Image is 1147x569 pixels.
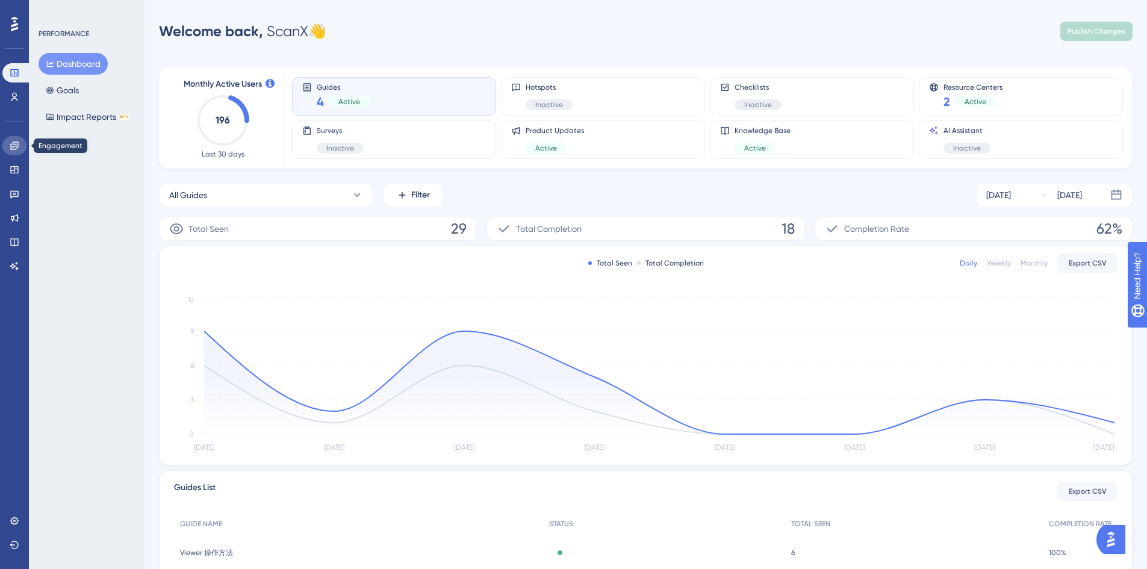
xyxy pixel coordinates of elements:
span: Guides List [174,480,216,502]
span: Export CSV [1069,258,1107,268]
tspan: 6 [190,361,194,370]
div: BETA [119,114,129,120]
button: Publish Changes [1060,22,1133,41]
span: Checklists [735,82,782,92]
span: Inactive [326,143,354,153]
div: PERFORMANCE [39,29,89,39]
span: AI Assistant [943,126,990,135]
iframe: UserGuiding AI Assistant Launcher [1096,521,1133,558]
span: Need Help? [28,3,75,17]
span: Active [535,143,557,153]
div: Daily [960,258,977,268]
button: Filter [383,183,443,207]
tspan: [DATE] [454,443,474,452]
span: Monthly Active Users [184,77,262,92]
span: Active [744,143,766,153]
span: TOTAL SEEN [791,519,830,529]
span: 6 [791,548,795,558]
span: Inactive [535,100,563,110]
tspan: [DATE] [584,443,605,452]
div: Total Completion [637,258,704,268]
span: Publish Changes [1068,26,1125,36]
span: Viewer 操作方法 [180,548,233,558]
div: [DATE] [986,188,1011,202]
tspan: [DATE] [844,443,865,452]
text: 196 [216,114,230,126]
div: Total Seen [588,258,632,268]
tspan: [DATE] [1093,443,1114,452]
button: Dashboard [39,53,108,75]
button: Export CSV [1057,253,1117,273]
span: 4 [317,93,324,110]
tspan: [DATE] [974,443,995,452]
div: ScanX 👋 [159,22,326,41]
button: All Guides [159,183,373,207]
span: Hotspots [526,82,573,92]
tspan: [DATE] [324,443,344,452]
span: Total Seen [188,222,229,236]
span: Knowledge Base [735,126,791,135]
span: Welcome back, [159,22,263,40]
span: 2 [943,93,950,110]
button: Goals [39,79,86,101]
tspan: 0 [189,430,194,438]
span: 100% [1049,548,1066,558]
span: Total Completion [516,222,582,236]
tspan: 9 [190,327,194,335]
span: Filter [411,188,430,202]
span: Export CSV [1069,487,1107,496]
span: Product Updates [526,126,584,135]
span: All Guides [169,188,207,202]
tspan: [DATE] [714,443,735,452]
div: Weekly [987,258,1011,268]
tspan: 12 [188,296,194,304]
tspan: 3 [190,396,194,404]
div: Monthly [1021,258,1048,268]
tspan: [DATE] [194,443,214,452]
span: Inactive [744,100,772,110]
button: Export CSV [1057,482,1117,501]
span: Active [338,97,360,107]
div: [DATE] [1057,188,1082,202]
button: Impact ReportsBETA [39,106,137,128]
span: GUIDE NAME [180,519,222,529]
span: Surveys [317,126,364,135]
span: Active [965,97,986,107]
span: 18 [782,219,795,238]
span: COMPLETION RATE [1049,519,1111,529]
span: Completion Rate [844,222,909,236]
span: STATUS [549,519,573,529]
span: Resource Centers [943,82,1002,91]
span: Inactive [953,143,981,153]
span: 29 [451,219,467,238]
span: Guides [317,82,370,91]
span: 62% [1096,219,1122,238]
span: Last 30 days [202,149,244,159]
